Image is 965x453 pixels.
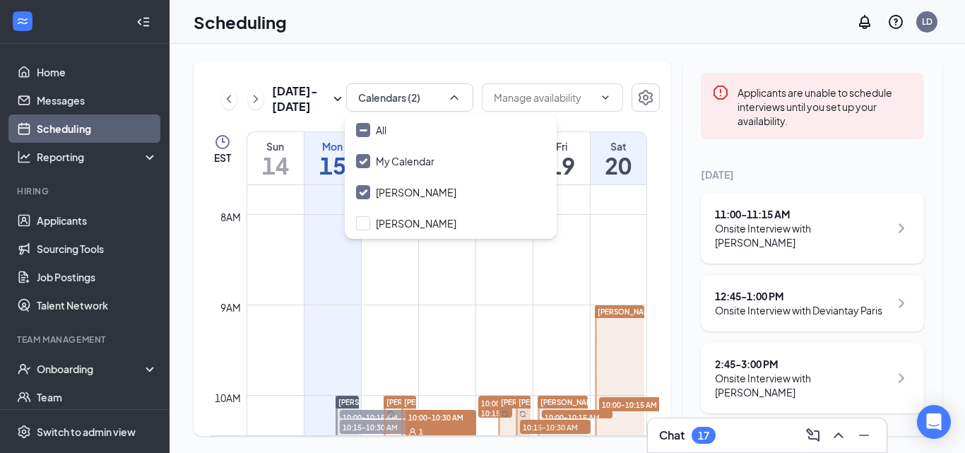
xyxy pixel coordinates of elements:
svg: User [408,428,417,436]
div: 9am [218,300,244,315]
svg: ChevronRight [893,370,910,387]
div: 2:45 - 3:00 PM [715,357,889,371]
svg: Error [712,84,729,101]
div: Hiring [17,185,155,197]
div: Sun [247,139,304,153]
div: [DATE] [701,167,924,182]
svg: ChevronUp [830,427,847,444]
svg: ChevronRight [893,295,910,312]
svg: WorkstreamLogo [16,14,30,28]
button: ChevronLeft [221,88,237,110]
a: Team [37,383,158,411]
span: 10:00-10:15 AM [340,410,410,424]
h3: Chat [659,428,685,443]
svg: Clock [214,134,231,151]
span: 10:00-10:15 AM [478,396,513,430]
span: EST [214,151,231,165]
h3: [DATE] - [DATE] [272,83,329,114]
span: [PERSON_NAME] [404,398,463,406]
h1: Scheduling [194,10,287,34]
div: 17 [698,430,709,442]
a: September 20, 2025 [591,132,647,184]
button: Calendars (2)ChevronUp [346,83,473,112]
svg: ChevronLeft [222,90,236,107]
button: ComposeMessage [802,424,824,447]
div: Onboarding [37,362,146,376]
input: Manage availability [494,90,594,105]
svg: ChevronRight [893,220,910,237]
svg: Minimize [856,427,872,444]
span: [PERSON_NAME] [501,398,560,406]
svg: ComposeMessage [805,427,822,444]
h1: 19 [533,153,590,177]
div: Onsite Interview with Deviantay Paris [715,303,882,317]
div: Fri [533,139,590,153]
div: 10am [212,390,244,406]
svg: UserCheck [17,362,31,376]
svg: QuestionInfo [887,13,904,30]
div: Switch to admin view [37,425,136,439]
a: Messages [37,86,158,114]
div: 12:45 - 1:00 PM [715,289,882,303]
div: Applicants are unable to schedule interviews until you set up your availability. [738,84,913,128]
button: ChevronUp [827,424,850,447]
a: Home [37,58,158,86]
button: Minimize [853,424,875,447]
div: Mon [304,139,361,153]
a: Scheduling [37,114,158,143]
div: Onsite Interview with [PERSON_NAME] [715,371,889,399]
h1: 14 [247,153,304,177]
svg: Settings [637,89,654,106]
svg: Settings [17,425,31,439]
a: Talent Network [37,291,158,319]
div: Reporting [37,150,158,164]
a: Settings [632,83,660,114]
a: September 19, 2025 [533,132,590,184]
a: September 15, 2025 [304,132,361,184]
span: 10:00-10:15 AM [542,410,612,424]
span: 10:00-10:30 AM [405,410,476,424]
svg: Collapse [136,15,150,29]
svg: ChevronRight [249,90,263,107]
svg: SmallChevronDown [329,90,346,107]
svg: Analysis [17,150,31,164]
svg: Sync [502,411,509,418]
button: Settings [632,83,660,112]
svg: ChevronDown [600,92,611,103]
div: Team Management [17,334,155,346]
span: 1 [419,427,423,437]
span: [PERSON_NAME] [386,398,446,406]
span: [PERSON_NAME] [598,307,657,316]
div: Onsite Interview with [PERSON_NAME] [715,221,889,249]
h1: 20 [591,153,647,177]
span: 10:15-10:30 AM [340,420,410,434]
a: Sourcing Tools [37,235,158,263]
a: Applicants [37,206,158,235]
div: Sat [591,139,647,153]
span: [PERSON_NAME] [540,398,600,406]
button: ChevronRight [248,88,264,110]
span: 10:15-10:30 AM [520,420,591,434]
div: LD [922,16,933,28]
a: September 14, 2025 [247,132,304,184]
svg: Sync [519,411,526,418]
div: 11:00 - 11:15 AM [715,207,889,221]
svg: ChevronUp [447,90,461,105]
svg: Notifications [856,13,873,30]
span: 10:00-10:15 AM [599,397,670,411]
span: [PERSON_NAME] [519,398,578,406]
div: 8am [218,209,244,225]
h1: 15 [304,153,361,177]
div: Open Intercom Messenger [917,405,951,439]
a: Job Postings [37,263,158,291]
svg: Sync [387,411,394,418]
span: [PERSON_NAME] [338,398,398,406]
